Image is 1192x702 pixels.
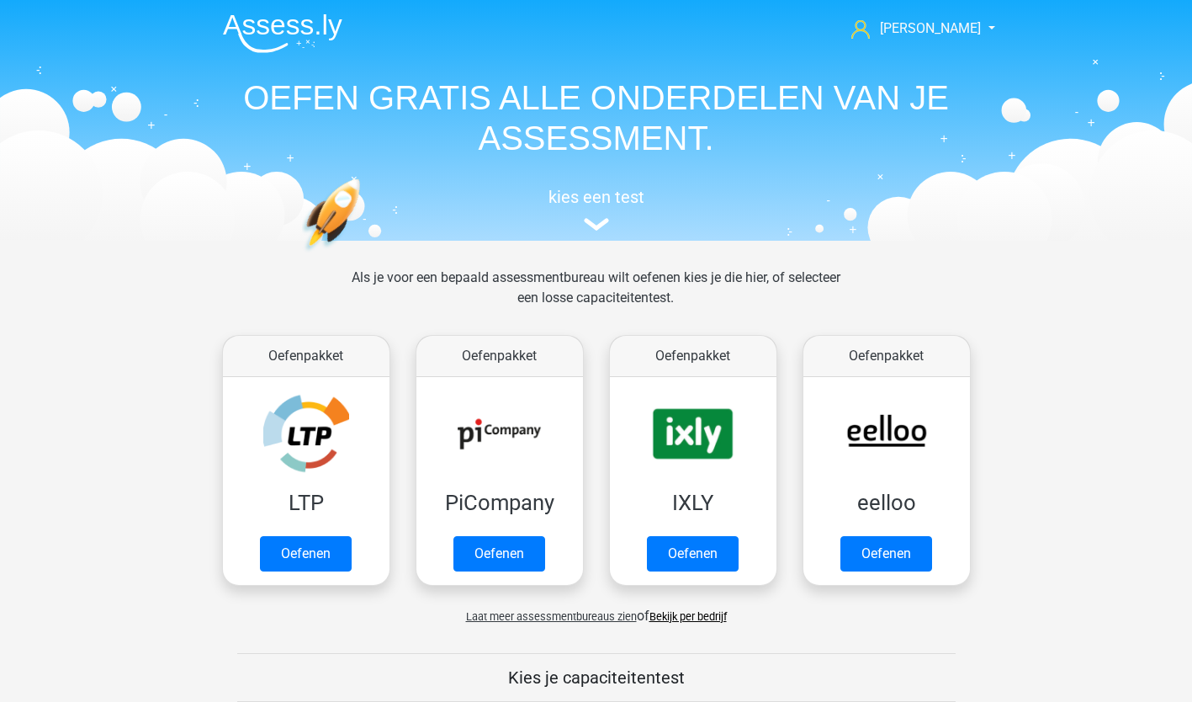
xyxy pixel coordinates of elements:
[845,19,983,39] a: [PERSON_NAME]
[209,187,983,231] a: kies een test
[338,268,854,328] div: Als je voor een bepaald assessmentbureau wilt oefenen kies je die hier, of selecteer een losse ca...
[880,20,981,36] span: [PERSON_NAME]
[209,77,983,158] h1: OEFEN GRATIS ALLE ONDERDELEN VAN JE ASSESSMENT.
[649,610,727,623] a: Bekijk per bedrijf
[209,187,983,207] h5: kies een test
[466,610,637,623] span: Laat meer assessmentbureaus zien
[647,536,739,572] a: Oefenen
[260,536,352,572] a: Oefenen
[584,218,609,231] img: assessment
[453,536,545,572] a: Oefenen
[209,593,983,626] div: of
[840,536,932,572] a: Oefenen
[302,178,426,331] img: oefenen
[223,13,342,53] img: Assessly
[237,667,956,688] h5: Kies je capaciteitentest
